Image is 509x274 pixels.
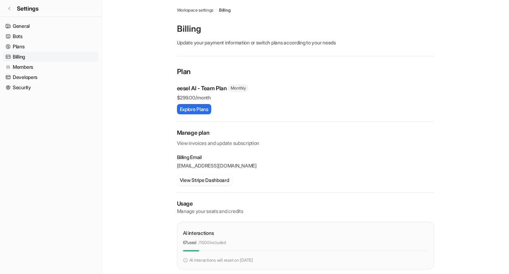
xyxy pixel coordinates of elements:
a: Developers [3,72,99,82]
p: $ 299.00/month [177,94,434,101]
a: Members [3,62,99,72]
p: Billing [177,23,434,35]
p: Usage [177,200,434,208]
a: Billing [3,52,99,62]
button: View Stripe Dashboard [177,175,232,185]
p: Update your payment information or switch plans according to your needs [177,39,434,46]
p: Billing Email [177,154,434,161]
p: 67 used [183,239,197,246]
p: Plan [177,66,434,78]
p: / 1000 included [199,239,226,246]
span: Monthly [228,85,248,92]
p: Manage your seats and credits [177,208,434,215]
a: Billing [219,7,230,13]
h2: Manage plan [177,129,434,137]
p: [EMAIL_ADDRESS][DOMAIN_NAME] [177,162,434,169]
p: View invoices and update subscription [177,137,434,147]
a: Plans [3,42,99,51]
p: eesel AI - Team Plan [177,84,227,92]
a: Workspace settings [177,7,214,13]
span: / [215,7,217,13]
a: General [3,21,99,31]
button: Explore Plans [177,104,211,114]
p: AI interactions will reset on [DATE] [189,257,253,263]
a: Security [3,83,99,92]
p: AI interactions [183,229,214,237]
a: Bots [3,31,99,41]
span: Settings [17,4,39,13]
